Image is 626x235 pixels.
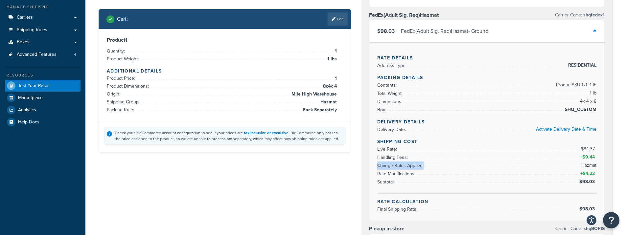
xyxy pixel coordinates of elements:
a: Activate Delivery Date & Time [536,126,596,133]
h2: Cart : [117,16,128,22]
span: Boxes [17,39,30,45]
a: Carriers [5,11,81,24]
h4: Delivery Details [377,118,597,125]
span: Marketplace [18,95,43,101]
span: 8 x 4 x 4 [321,82,337,90]
span: Shipping Group: [107,98,141,105]
p: Carrier Code: [555,224,605,233]
div: Resources [5,73,81,78]
span: shqBOPIS [582,225,605,232]
span: SHQ_CUSTOM [563,106,596,114]
a: Help Docs [5,116,81,128]
span: Carriers [17,15,33,20]
span: Quantity: [107,48,127,54]
span: Address Type: [377,62,408,69]
span: 1 lbs [326,55,337,63]
button: Open Resource Center [603,212,619,228]
span: Pack Separately [301,106,337,114]
span: Hazmat [319,98,337,106]
span: Help Docs [18,119,39,125]
span: Product SKU-1 x 1 - 1 lb [554,81,596,89]
a: Edit [328,12,348,26]
h4: Additional Details [107,68,343,75]
span: Box: [377,106,388,113]
span: $84.37 [581,145,596,152]
a: Analytics [5,104,81,116]
a: Boxes [5,36,81,48]
span: $4.22 [583,170,596,177]
span: Hazmat [580,161,596,169]
h4: Packing Details [377,74,597,81]
span: + [579,153,596,161]
span: shqfedex1 [582,11,605,18]
span: Subtotal: [377,179,396,185]
h3: Pickup in-store [369,225,405,232]
span: $98.03 [579,205,596,212]
span: Product Dimensions: [107,83,151,90]
span: $9.44 [582,154,596,160]
h4: Rate Calculation [377,198,597,205]
span: Test Your Rates [18,83,50,89]
span: Live Rate: [377,146,399,153]
h4: Shipping Cost [377,138,597,145]
a: Test Your Rates [5,80,81,92]
a: tax inclusive or exclusive [244,130,289,136]
span: + [579,170,596,178]
a: Advanced Features4 [5,49,81,61]
span: Mile High Warehouse [290,90,337,98]
h3: FedEx(Adult Sig. Req)Hazmat [369,12,439,18]
span: Origin: [107,91,122,97]
span: Final Shipping Rate: [377,206,419,213]
span: Shipping Rules [17,27,47,33]
span: 1 [333,75,337,82]
p: Carrier Code: [555,11,605,20]
span: 1 lb [588,89,596,97]
span: $98.03 [579,178,596,185]
div: Check your BigCommerce account configuration to see if your prices are . BigCommerce only passes ... [115,130,343,142]
span: 4 x 4 x 8 [578,97,596,105]
span: Contents: [377,82,398,89]
span: Advanced Features [17,52,57,57]
span: RESIDENTIAL [567,61,596,69]
a: Shipping Rules [5,24,81,36]
span: Change Rules Applied: [377,162,425,169]
h4: Rate Details [377,54,597,61]
span: Dimensions: [377,98,404,105]
span: 4 [74,52,76,57]
span: 1 [333,47,337,55]
span: Rate Modifications: [377,170,417,177]
span: Total Weight: [377,90,404,97]
span: Product Price: [107,75,137,82]
span: Delivery Date: [377,126,407,133]
span: Handling Fees: [377,154,409,161]
h3: Product 1 [107,37,343,43]
div: FedEx(Adult Sig. Req)Hazmat - Ground [401,27,488,36]
a: Marketplace [5,92,81,104]
span: Product Weight: [107,55,140,62]
span: Packing Rule: [107,106,136,113]
div: Manage Shipping [5,4,81,10]
span: Analytics [18,107,36,113]
li: Advanced Features [5,49,81,61]
span: $98.03 [377,27,395,35]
